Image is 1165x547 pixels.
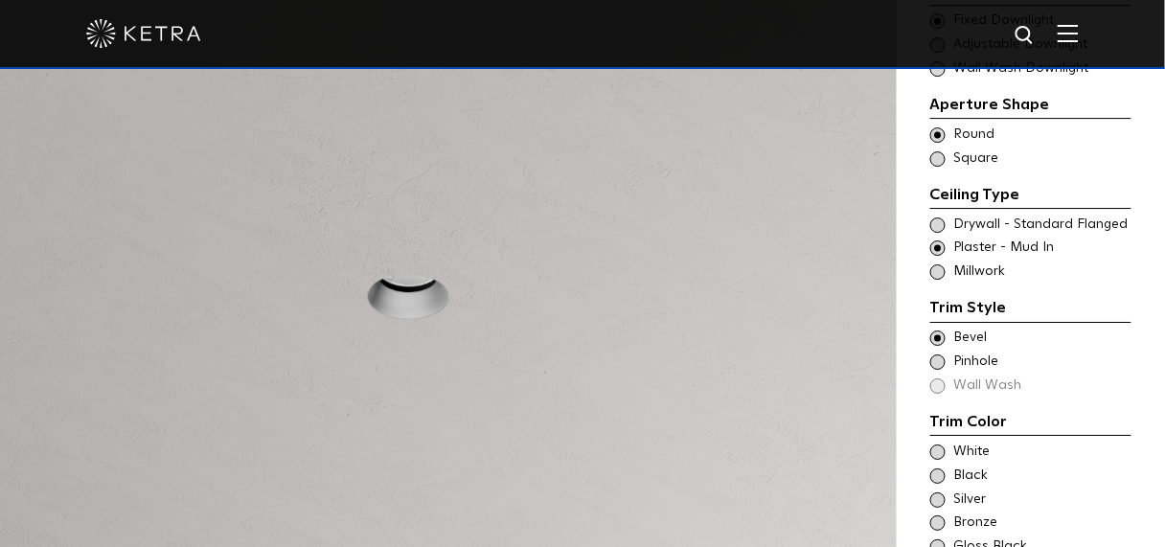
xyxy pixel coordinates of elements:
span: Round [954,125,1130,145]
img: Hamburger%20Nav.svg [1058,24,1079,42]
div: Ceiling Type [930,183,1131,210]
span: Bronze [954,513,1130,533]
span: White [954,443,1130,462]
div: Aperture Shape [930,93,1131,120]
img: search icon [1014,24,1038,48]
span: Millwork [954,262,1130,282]
div: Trim Style [930,296,1131,323]
span: Drywall - Standard Flanged [954,216,1130,235]
span: Pinhole [954,353,1130,372]
span: Plaster - Mud In [954,239,1130,258]
div: Trim Color [930,410,1131,437]
img: ketra-logo-2019-white [86,19,201,48]
span: Silver [954,490,1130,510]
span: Bevel [954,329,1130,348]
span: Black [954,467,1130,486]
span: Square [954,149,1130,169]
